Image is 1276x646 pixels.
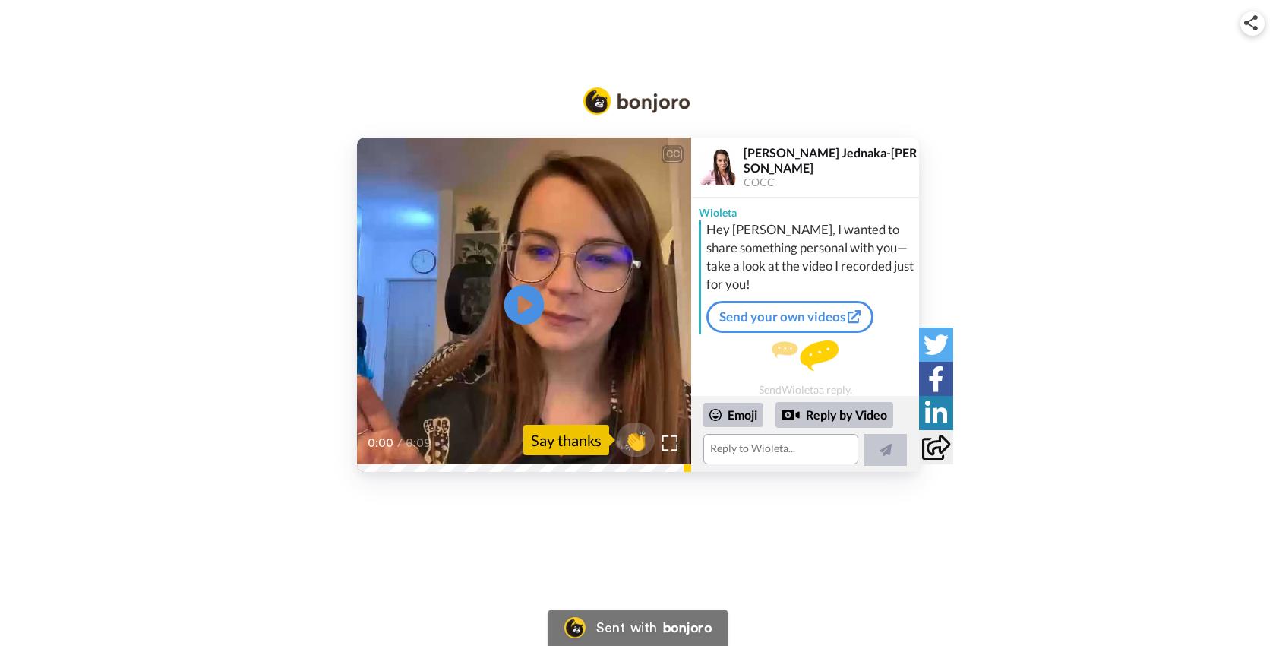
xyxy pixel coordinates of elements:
div: Reply by Video [782,406,800,424]
img: Bonjoro Logo [583,87,690,115]
span: 0:09 [406,434,432,452]
button: 👏 [617,423,655,457]
div: Emoji [703,403,763,427]
div: Wioleta [691,198,919,220]
span: / [397,434,403,452]
div: Reply by Video [775,402,893,428]
span: 👏 [617,428,655,452]
div: Hey [PERSON_NAME], I wanted to share something personal with you—take a look at the video I recor... [706,220,915,293]
img: message.svg [772,340,839,371]
img: Full screen [662,435,677,451]
div: [PERSON_NAME] Jednaka-[PERSON_NAME] [744,145,918,174]
div: CC [663,147,682,162]
span: 0:00 [368,434,394,452]
img: Profile Image [700,149,736,185]
a: Send your own videos [706,301,873,333]
div: COCC [744,176,918,189]
div: Say thanks [523,425,609,455]
img: ic_share.svg [1244,15,1258,30]
div: Send Wioleta a reply. [691,340,919,396]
